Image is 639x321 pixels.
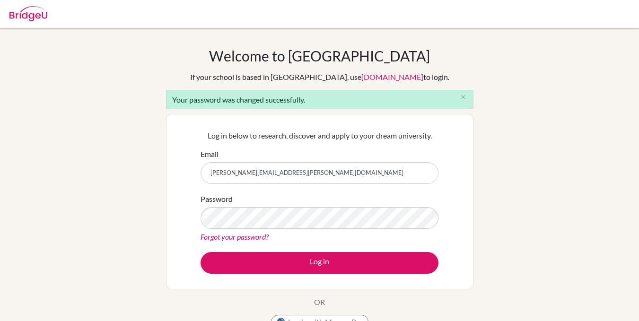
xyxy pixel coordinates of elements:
[460,94,467,101] i: close
[201,252,438,274] button: Log in
[9,6,47,21] img: Bridge-U
[201,193,233,205] label: Password
[201,130,438,141] p: Log in below to research, discover and apply to your dream university.
[201,148,219,160] label: Email
[201,232,269,241] a: Forgot your password?
[190,71,449,83] div: If your school is based in [GEOGRAPHIC_DATA], use to login.
[209,47,430,64] h1: Welcome to [GEOGRAPHIC_DATA]
[314,296,325,308] p: OR
[166,90,473,109] div: Your password was changed successfully.
[454,90,473,104] button: Close
[361,72,423,81] a: [DOMAIN_NAME]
